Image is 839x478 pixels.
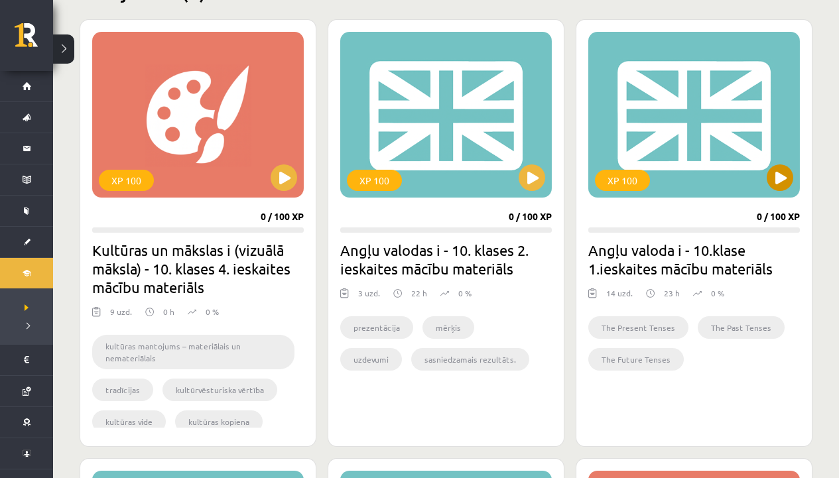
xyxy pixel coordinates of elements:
li: The Present Tenses [588,316,688,339]
h2: Angļu valodas i - 10. klases 2. ieskaites mācību materiāls [340,241,552,278]
p: 23 h [664,287,680,299]
p: 0 % [458,287,472,299]
p: 0 % [206,306,219,318]
div: XP 100 [99,170,154,191]
div: XP 100 [347,170,402,191]
li: uzdevumi [340,348,402,371]
li: kultūras mantojums – materiālais un nemateriālais [92,335,294,369]
p: 22 h [411,287,427,299]
p: 0 % [711,287,724,299]
li: The Past Tenses [698,316,785,339]
div: 14 uzd. [606,287,633,307]
li: mērķis [422,316,474,339]
p: 0 h [163,306,174,318]
div: XP 100 [595,170,650,191]
li: prezentācija [340,316,413,339]
li: The Future Tenses [588,348,684,371]
a: Rīgas 1. Tālmācības vidusskola [15,23,53,56]
h2: Kultūras un mākslas i (vizuālā māksla) - 10. klases 4. ieskaites mācību materiāls [92,241,304,296]
li: sasniedzamais rezultāts. [411,348,529,371]
div: 9 uzd. [110,306,132,326]
div: 3 uzd. [358,287,380,307]
li: kultūras vide [92,410,166,433]
li: kultūrvēsturiska vērtība [162,379,277,401]
h2: Angļu valoda i - 10.klase 1.ieskaites mācību materiāls [588,241,800,278]
li: tradīcijas [92,379,153,401]
li: kultūras kopiena [175,410,263,433]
